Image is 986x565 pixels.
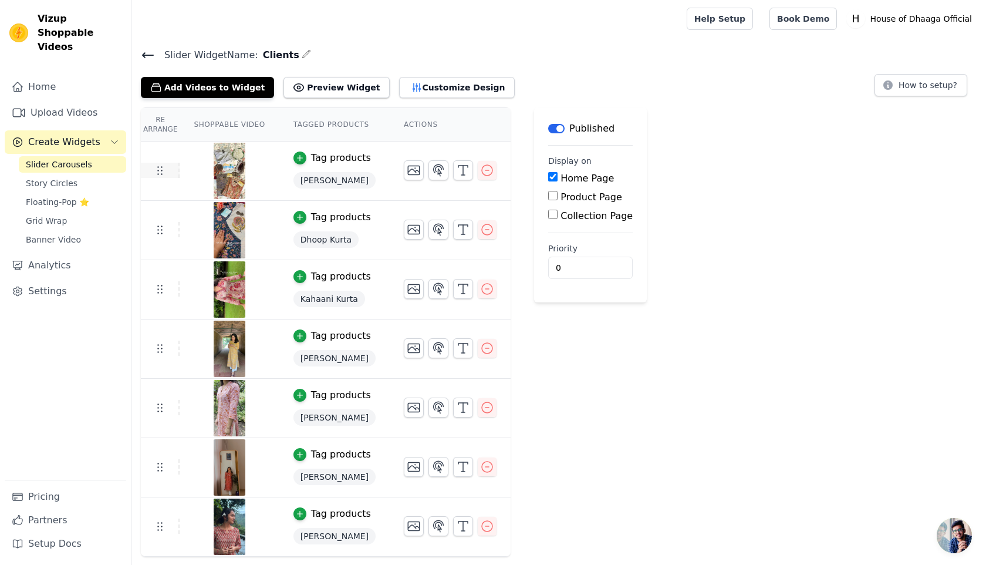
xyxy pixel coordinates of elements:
a: Upload Videos [5,101,126,125]
span: Slider Widget Name: [155,48,258,62]
span: [PERSON_NAME] [293,528,376,544]
a: Grid Wrap [19,213,126,229]
a: Book Demo [769,8,837,30]
span: Grid Wrap [26,215,67,227]
img: Vizup [9,23,28,42]
a: Pricing [5,485,126,509]
button: Preview Widget [283,77,389,98]
text: H [852,13,860,25]
span: Clients [258,48,299,62]
div: Tag products [311,507,371,521]
img: vizup-images-b0d6.png [213,380,246,436]
div: Tag products [311,210,371,224]
img: vizup-images-0385.jpg [213,261,246,318]
button: Change Thumbnail [404,457,424,477]
div: Tag products [311,388,371,402]
span: Slider Carousels [26,159,92,170]
span: Story Circles [26,177,77,189]
a: Partners [5,509,126,532]
label: Priority [548,243,633,254]
button: Change Thumbnail [404,279,424,299]
button: Tag products [293,388,371,402]
button: Change Thumbnail [404,516,424,536]
div: Tag products [311,329,371,343]
button: Tag products [293,210,371,224]
button: Tag products [293,270,371,284]
a: Settings [5,280,126,303]
span: Banner Video [26,234,81,245]
div: Tag products [311,448,371,462]
button: Change Thumbnail [404,398,424,418]
button: Change Thumbnail [404,160,424,180]
span: Vizup Shoppable Videos [38,12,121,54]
a: How to setup? [874,82,967,93]
img: vizup-images-46bc.jpg [213,439,246,496]
a: Home [5,75,126,99]
p: House of Dhaaga Official [865,8,977,29]
div: Tag products [311,151,371,165]
a: Banner Video [19,231,126,248]
a: Floating-Pop ⭐ [19,194,126,210]
button: Change Thumbnail [404,338,424,358]
button: Tag products [293,507,371,521]
span: [PERSON_NAME] [293,172,376,189]
div: Tag products [311,270,371,284]
a: Slider Carousels [19,156,126,173]
img: vizup-images-9239.jpg [213,321,246,377]
label: Home Page [560,173,614,184]
span: [PERSON_NAME] [293,350,376,366]
a: Open chat [937,518,972,553]
button: Tag products [293,151,371,165]
img: vizup-images-38fe.jpg [213,499,246,555]
span: Dhoop Kurta [293,231,359,248]
p: Published [569,122,614,136]
img: reel-preview-house-of-dhaaga-official.myshopify.com-3712749266101110892_1584970645.jpeg [213,143,246,199]
a: Analytics [5,254,126,277]
th: Tagged Products [279,108,390,142]
a: Help Setup [687,8,753,30]
span: [PERSON_NAME] [293,469,376,485]
button: Create Widgets [5,130,126,154]
th: Re Arrange [141,108,180,142]
span: Create Widgets [28,135,100,149]
a: Story Circles [19,175,126,191]
button: H House of Dhaaga Official [846,8,977,29]
button: How to setup? [874,74,967,96]
label: Collection Page [560,210,633,221]
th: Shoppable Video [180,108,279,142]
legend: Display on [548,155,592,167]
th: Actions [390,108,511,142]
span: [PERSON_NAME] [293,409,376,426]
button: Tag products [293,329,371,343]
span: Floating-Pop ⭐ [26,196,89,208]
button: Change Thumbnail [404,220,424,240]
img: vizup-images-ec7d.jpg [213,202,246,258]
button: Customize Design [399,77,515,98]
button: Add Videos to Widget [141,77,274,98]
label: Product Page [560,191,622,203]
a: Setup Docs [5,532,126,556]
div: Edit Name [302,47,311,63]
span: Kahaani Kurta [293,291,365,307]
button: Tag products [293,448,371,462]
